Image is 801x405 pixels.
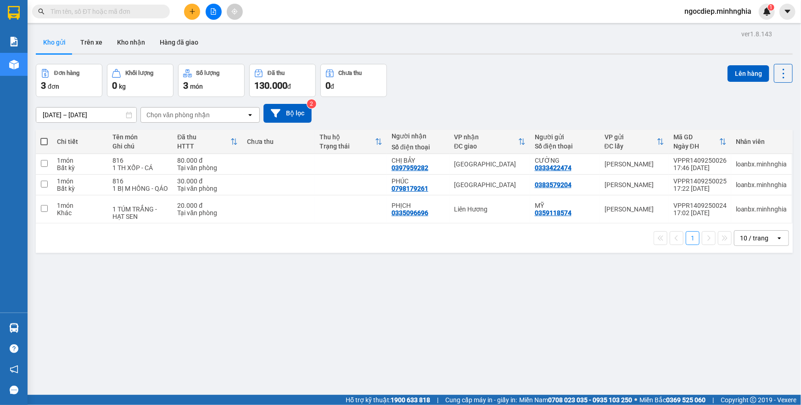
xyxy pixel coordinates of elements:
[319,143,375,150] div: Trạng thái
[249,64,316,97] button: Đã thu130.000đ
[246,111,254,119] svg: open
[392,209,428,217] div: 0335096696
[454,160,526,168] div: [GEOGRAPHIC_DATA]
[57,209,103,217] div: Khác
[392,143,445,151] div: Số điện thoại
[605,160,664,168] div: [PERSON_NAME]
[330,83,334,90] span: đ
[177,157,238,164] div: 80.000 đ
[315,130,387,154] th: Toggle SortBy
[112,80,117,91] span: 0
[736,138,787,145] div: Nhân viên
[110,31,152,53] button: Kho nhận
[673,202,727,209] div: VPPR1409250024
[57,157,103,164] div: 1 món
[190,83,203,90] span: món
[391,396,430,404] strong: 1900 633 818
[605,205,664,213] div: [PERSON_NAME]
[177,133,230,141] div: Đã thu
[178,64,245,97] button: Số lượng3món
[57,138,103,145] div: Chi tiết
[740,234,768,243] div: 10 / trang
[57,177,103,185] div: 1 món
[445,395,517,405] span: Cung cấp máy in - giấy in:
[392,164,428,171] div: 0397959282
[50,6,159,17] input: Tìm tên, số ĐT hoặc mã đơn
[307,99,316,108] sup: 2
[112,205,168,220] div: 1 TÚM TRẮNG - HẠT SEN
[320,64,387,97] button: Chưa thu0đ
[177,185,238,192] div: Tại văn phòng
[673,209,727,217] div: 17:02 [DATE]
[112,133,168,141] div: Tên món
[112,177,168,185] div: 816
[449,130,530,154] th: Toggle SortBy
[36,64,102,97] button: Đơn hàng3đơn
[712,395,714,405] span: |
[36,108,136,122] input: Select a date range.
[57,185,103,192] div: Bất kỳ
[10,344,18,353] span: question-circle
[319,133,375,141] div: Thu hộ
[173,130,242,154] th: Toggle SortBy
[183,80,188,91] span: 3
[8,6,20,20] img: logo-vxr
[535,209,571,217] div: 0359118574
[779,4,795,20] button: caret-down
[437,395,438,405] span: |
[736,181,787,188] div: loanbx.minhnghia
[454,181,526,188] div: [GEOGRAPHIC_DATA]
[10,386,18,394] span: message
[48,83,59,90] span: đơn
[741,29,772,39] div: ver 1.8.143
[686,231,700,245] button: 1
[666,396,706,404] strong: 0369 525 060
[146,110,210,120] div: Chọn văn phòng nhận
[392,177,445,185] div: PHÚC
[125,70,153,76] div: Khối lượng
[38,8,45,15] span: search
[535,202,595,209] div: MỸ
[196,70,220,76] div: Số lượng
[325,80,330,91] span: 0
[673,185,727,192] div: 17:22 [DATE]
[535,181,571,188] div: 0383579204
[346,395,430,405] span: Hỗ trợ kỹ thuật:
[57,164,103,171] div: Bất kỳ
[535,143,595,150] div: Số điện thoại
[673,177,727,185] div: VPPR1409250025
[769,4,773,11] span: 1
[177,164,238,171] div: Tại văn phòng
[677,6,759,17] span: ngocdiep.minhnghia
[107,64,174,97] button: Khối lượng0kg
[454,143,518,150] div: ĐC giao
[392,185,428,192] div: 0798179261
[392,202,445,209] div: PHỊCH
[268,70,285,76] div: Đã thu
[10,365,18,374] span: notification
[784,7,792,16] span: caret-down
[673,143,719,150] div: Ngày ĐH
[57,202,103,209] div: 1 món
[535,157,595,164] div: CƯỜNG
[736,205,787,213] div: loanbx.minhnghia
[639,395,706,405] span: Miền Bắc
[673,157,727,164] div: VPPR1409250026
[112,157,168,164] div: 816
[392,132,445,140] div: Người nhận
[119,83,126,90] span: kg
[535,133,595,141] div: Người gửi
[41,80,46,91] span: 3
[673,133,719,141] div: Mã GD
[177,209,238,217] div: Tại văn phòng
[73,31,110,53] button: Trên xe
[247,138,310,145] div: Chưa thu
[605,181,664,188] div: [PERSON_NAME]
[177,143,230,150] div: HTTT
[263,104,312,123] button: Bộ lọc
[605,133,657,141] div: VP gửi
[9,37,19,46] img: solution-icon
[600,130,669,154] th: Toggle SortBy
[227,4,243,20] button: aim
[206,4,222,20] button: file-add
